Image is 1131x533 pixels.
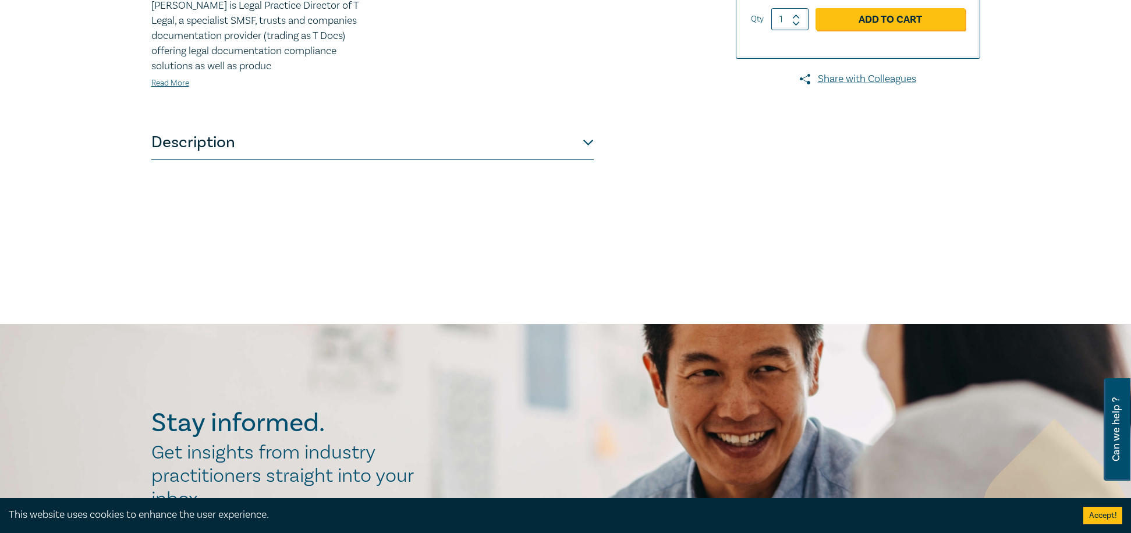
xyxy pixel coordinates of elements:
[1111,385,1122,474] span: Can we help ?
[151,441,426,511] h2: Get insights from industry practitioners straight into your inbox.
[151,125,594,160] button: Description
[751,13,764,26] label: Qty
[771,8,809,30] input: 1
[9,507,1066,523] div: This website uses cookies to enhance the user experience.
[151,408,426,438] h2: Stay informed.
[816,8,965,30] a: Add to Cart
[736,72,980,87] a: Share with Colleagues
[1083,507,1122,524] button: Accept cookies
[151,78,189,88] a: Read More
